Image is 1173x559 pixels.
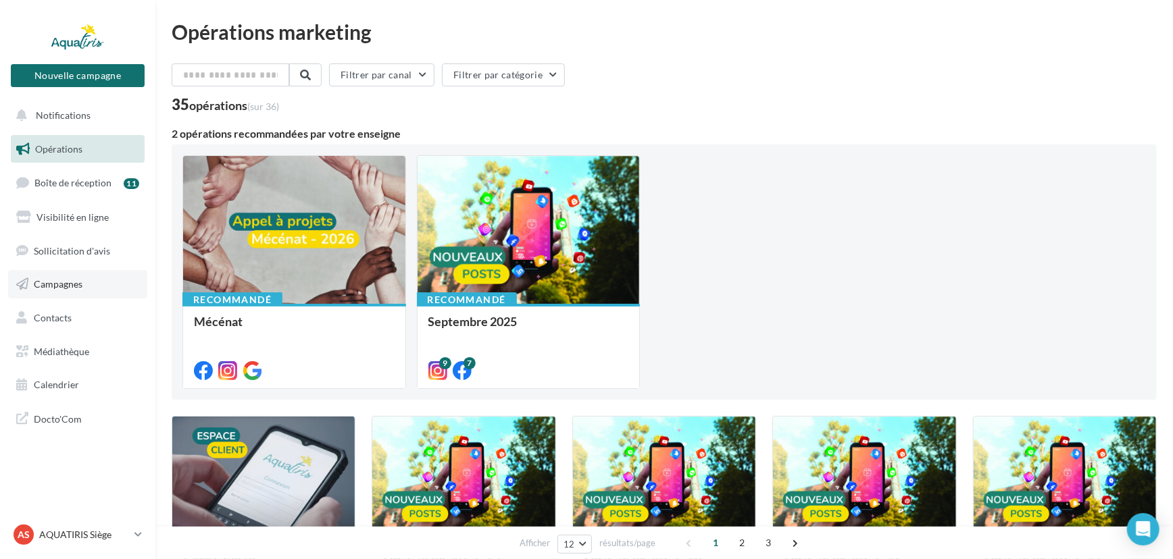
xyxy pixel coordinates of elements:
button: 12 [557,535,592,554]
a: Médiathèque [8,338,147,366]
span: Opérations [35,143,82,155]
span: AS [18,528,30,541]
a: Opérations [8,135,147,163]
a: Calendrier [8,371,147,399]
div: Septembre 2025 [428,315,629,342]
span: Boîte de réception [34,177,111,188]
span: 12 [564,539,575,550]
span: 2 [732,532,753,554]
span: Calendrier [34,379,79,390]
span: Docto'Com [34,410,82,427]
span: Médiathèque [34,346,89,357]
span: 3 [758,532,780,554]
p: AQUATIRIS Siège [39,528,129,541]
span: résultats/page [599,537,655,550]
button: Filtrer par catégorie [442,63,565,86]
span: Visibilité en ligne [36,211,109,223]
div: 9 [439,357,451,369]
a: Sollicitation d'avis [8,237,147,265]
span: Contacts [34,312,72,323]
span: Notifications [36,109,91,121]
button: Notifications [8,101,142,130]
a: Visibilité en ligne [8,203,147,232]
button: Nouvelle campagne [11,64,145,87]
span: Campagnes [34,278,82,290]
a: Contacts [8,304,147,332]
div: Recommandé [417,292,517,307]
span: (sur 36) [247,101,279,112]
div: 2 opérations recommandées par votre enseigne [172,128,1157,139]
div: 11 [124,178,139,189]
div: 7 [464,357,476,369]
span: 1 [705,532,727,554]
a: Campagnes [8,270,147,298]
div: Opérations marketing [172,22,1157,42]
div: opérations [189,99,279,111]
button: Filtrer par canal [329,63,434,86]
div: Mécénat [194,315,395,342]
div: 35 [172,97,279,112]
div: Recommandé [182,292,282,307]
div: Open Intercom Messenger [1127,513,1159,545]
span: Afficher [520,537,550,550]
a: Boîte de réception11 [8,168,147,197]
a: Docto'Com [8,404,147,433]
span: Sollicitation d'avis [34,244,110,256]
a: AS AQUATIRIS Siège [11,522,145,548]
